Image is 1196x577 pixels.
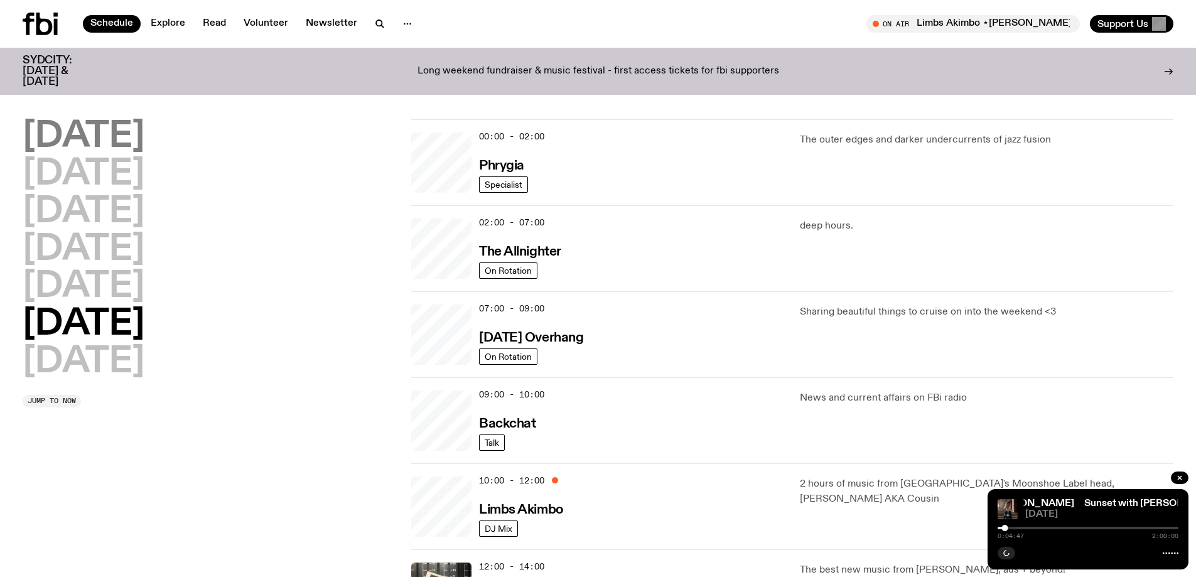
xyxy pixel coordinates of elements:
[479,157,524,173] a: Phrygia
[800,132,1173,148] p: The outer edges and darker undercurrents of jazz fusion
[1025,510,1178,519] span: [DATE]
[479,415,536,431] a: Backchat
[479,389,544,401] span: 09:00 - 10:00
[23,157,144,192] button: [DATE]
[479,329,583,345] a: [DATE] Overhang
[485,180,522,189] span: Specialist
[800,218,1173,234] p: deep hours.
[411,305,471,365] a: Harrie Hastings stands in front of cloud-covered sky and rolling hills. He's wearing sunglasses a...
[479,520,518,537] a: DJ Mix
[23,269,144,305] button: [DATE]
[23,119,144,154] button: [DATE]
[800,477,1173,507] p: 2 hours of music from [GEOGRAPHIC_DATA]'s Moonshoe Label head, [PERSON_NAME] AKA Cousin
[23,195,144,230] button: [DATE]
[485,352,532,361] span: On Rotation
[236,15,296,33] a: Volunteer
[479,217,544,229] span: 02:00 - 07:00
[1097,18,1148,30] span: Support Us
[479,504,564,517] h3: Limbs Akimbo
[866,15,1080,33] button: On AirLimbs Akimbo ⋆[PERSON_NAME]⋆
[83,15,141,33] a: Schedule
[1090,15,1173,33] button: Support Us
[418,66,779,77] p: Long weekend fundraiser & music festival - first access tickets for fbi supporters
[479,303,544,315] span: 07:00 - 09:00
[411,477,471,537] a: Jackson sits at an outdoor table, legs crossed and gazing at a black and brown dog also sitting a...
[23,345,144,380] button: [DATE]
[479,501,564,517] a: Limbs Akimbo
[479,245,561,259] h3: The Allnighter
[479,159,524,173] h3: Phrygia
[800,391,1173,406] p: News and current affairs on FBi radio
[28,397,76,404] span: Jump to now
[195,15,234,33] a: Read
[479,418,536,431] h3: Backchat
[479,243,561,259] a: The Allnighter
[485,524,512,533] span: DJ Mix
[23,307,144,342] button: [DATE]
[411,132,471,193] a: A greeny-grainy film photo of Bela, John and Bindi at night. They are standing in a backyard on g...
[998,533,1024,539] span: 0:04:47
[485,438,499,447] span: Talk
[800,305,1173,320] p: Sharing beautiful things to cruise on into the weekend <3
[479,131,544,143] span: 00:00 - 02:00
[479,475,544,487] span: 10:00 - 12:00
[479,561,544,573] span: 12:00 - 14:00
[479,348,537,365] a: On Rotation
[298,15,365,33] a: Newsletter
[485,266,532,275] span: On Rotation
[23,395,81,407] button: Jump to now
[479,332,583,345] h3: [DATE] Overhang
[23,232,144,267] button: [DATE]
[825,499,1074,509] a: Sunset with [PERSON_NAME], with [PERSON_NAME]
[143,15,193,33] a: Explore
[479,434,505,451] a: Talk
[23,55,103,87] h3: SYDCITY: [DATE] & [DATE]
[479,176,528,193] a: Specialist
[1152,533,1178,539] span: 2:00:00
[479,262,537,279] a: On Rotation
